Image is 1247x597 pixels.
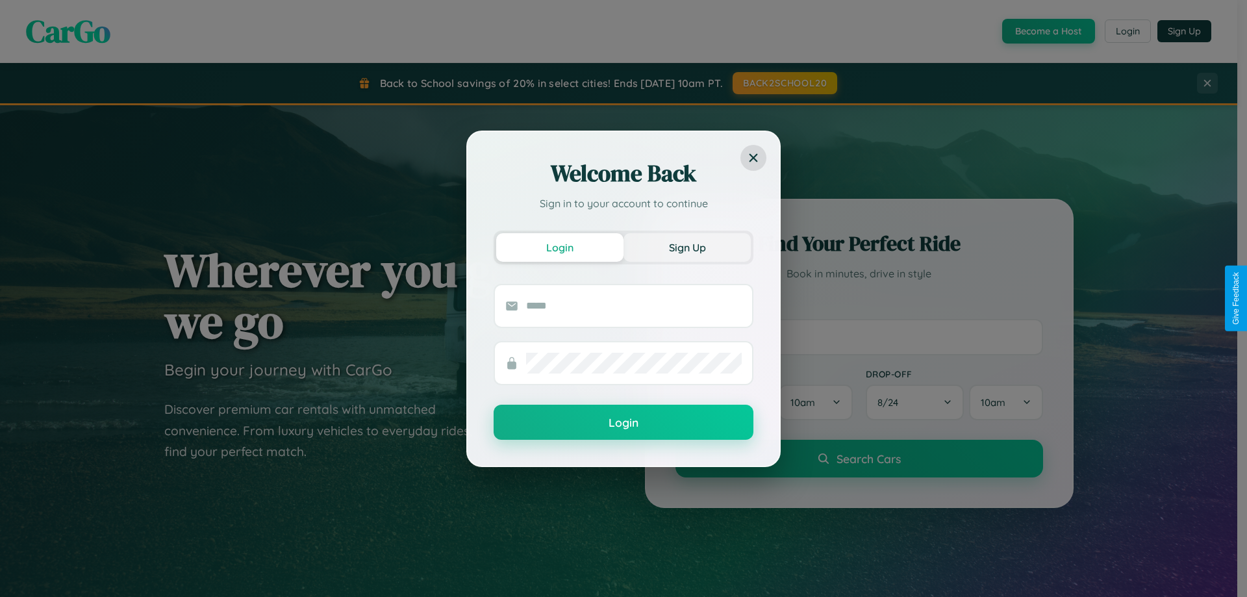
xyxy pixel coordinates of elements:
[1231,272,1241,325] div: Give Feedback
[494,158,753,189] h2: Welcome Back
[494,405,753,440] button: Login
[623,233,751,262] button: Sign Up
[496,233,623,262] button: Login
[494,196,753,211] p: Sign in to your account to continue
